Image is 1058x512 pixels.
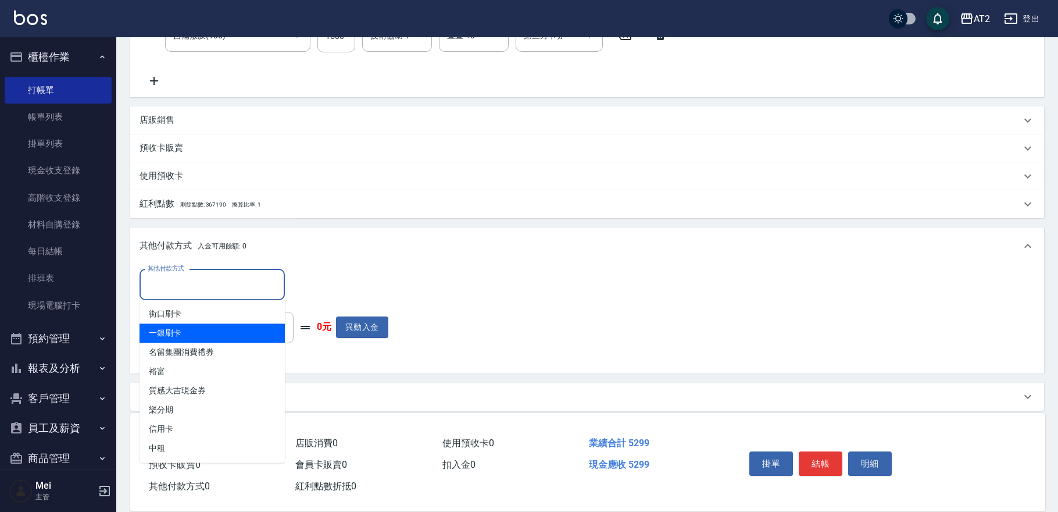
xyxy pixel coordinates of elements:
div: 使用預收卡 [130,162,1044,190]
button: 櫃檯作業 [5,42,112,72]
p: 預收卡販賣 [140,142,183,154]
span: 裕富 [140,362,285,381]
span: 剩餘點數: 367190 [180,201,226,208]
span: 預收卡販賣 0 [149,459,201,470]
p: 使用預收卡 [140,170,183,182]
div: 其他付款方式入金可用餘額: 0 [130,227,1044,265]
span: 店販消費 0 [295,438,338,449]
span: 其他付款方式 0 [149,481,210,492]
a: 帳單列表 [5,104,112,130]
h5: Mei [35,480,95,492]
p: 其他付款方式 [140,240,246,253]
button: 明細 [848,451,892,476]
span: 現金應收 5299 [589,459,649,470]
span: 業績合計 5299 [589,438,649,449]
button: 預約管理 [5,323,112,354]
button: 員工及薪資 [5,413,112,443]
span: 中租 [140,439,285,458]
span: 信用卡 [140,419,285,439]
p: 紅利點數 [140,198,261,211]
span: 換算比率: 1 [232,201,261,208]
a: 現場電腦打卡 [5,292,112,319]
p: 主管 [35,492,95,502]
div: 店販銷售 [130,106,1044,134]
span: 扣入金 0 [442,459,476,470]
span: 名留集團消費禮券 [140,343,285,362]
a: 材料自購登錄 [5,211,112,238]
div: AT2 [974,12,990,26]
button: 掛單 [749,451,793,476]
button: save [926,7,949,30]
button: 登出 [999,8,1044,30]
a: 現金收支登錄 [5,157,112,184]
div: 備註及來源 [130,383,1044,411]
span: 入金可用餘額: 0 [198,242,247,250]
span: 樂分期 [140,400,285,419]
span: 質感大吉現金券 [140,381,285,400]
button: 報表及分析 [5,353,112,383]
a: 排班表 [5,265,112,291]
a: 高階收支登錄 [5,184,112,211]
span: 使用預收卡 0 [442,438,494,449]
a: 掛單列表 [5,130,112,157]
span: 一銀刷卡 [140,323,285,343]
label: 其他付款方式 [148,264,184,273]
img: Logo [14,10,47,25]
button: 商品管理 [5,443,112,474]
span: 紅利點數折抵 0 [295,481,356,492]
div: 紅利點數剩餘點數: 367190換算比率: 1 [130,190,1044,218]
a: 打帳單 [5,77,112,104]
p: 店販銷售 [140,114,174,126]
span: 會員卡販賣 0 [295,459,347,470]
div: 預收卡販賣 [130,134,1044,162]
button: AT2 [955,7,995,31]
button: 結帳 [799,451,842,476]
button: 客戶管理 [5,383,112,414]
span: 街口刷卡 [140,304,285,323]
strong: 0元 [317,321,331,333]
button: 異動入金 [336,317,388,338]
a: 每日結帳 [5,238,112,265]
img: Person [9,479,33,503]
